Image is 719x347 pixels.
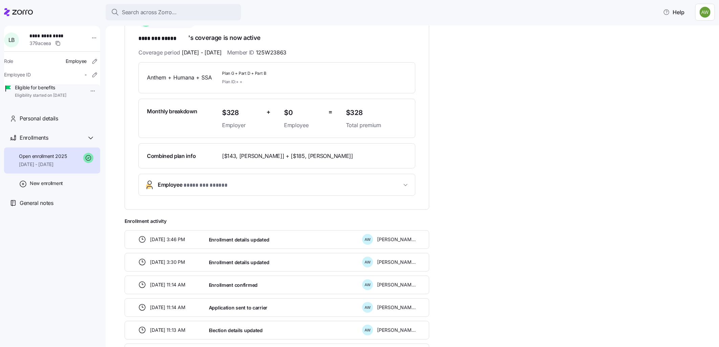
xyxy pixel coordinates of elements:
span: Monthly breakdown [147,107,197,116]
span: Application sent to carrier [209,304,267,311]
span: Anthem + Humana + SSA [147,73,217,82]
span: Coverage period [138,48,222,57]
span: Eligible for benefits [15,84,66,91]
span: Enrollments [20,134,48,142]
span: [PERSON_NAME] [377,259,416,265]
span: Open enrollment 2025 [19,153,67,160]
span: Total premium [346,121,407,130]
span: [DATE] - [DATE] [19,161,67,168]
span: [DATE] 11:14 AM [150,304,186,311]
span: - [85,71,87,78]
span: [DATE] 11:13 AM [150,327,186,333]
span: Employee ID [4,71,31,78]
span: A W [365,260,371,264]
span: + [266,107,270,117]
span: Enrollment details updated [209,236,269,243]
span: Member ID [227,48,286,57]
span: [PERSON_NAME] [377,304,416,311]
span: Plan ID: + + [222,79,242,85]
span: = [328,107,332,117]
span: Enrollment activity [125,218,429,225]
span: Enrollment confirmed [209,282,258,288]
span: Employee [158,181,237,190]
span: Personal details [20,114,58,123]
span: New enrollment [30,180,63,187]
span: Help [663,8,684,16]
h1: 's coverage is now active [138,33,415,43]
span: Enrollment details updated [209,259,269,266]
span: [PERSON_NAME] [377,327,416,333]
span: Search across Zorro... [122,8,177,17]
span: Role [4,58,13,65]
span: [DATE] 3:46 PM [150,236,185,243]
span: A W [365,238,371,241]
span: Employee [284,121,323,130]
button: Search across Zorro... [106,4,241,20]
span: $328 [346,107,407,118]
span: [PERSON_NAME] [377,236,416,243]
span: A W [365,328,371,332]
span: 125W23863 [256,48,286,57]
span: [$143, [PERSON_NAME]] + [$185, [PERSON_NAME]] [222,152,353,160]
span: 379aceea [29,40,51,47]
span: L B [8,37,15,43]
span: $328 [222,107,261,118]
span: Employer [222,121,261,130]
span: [PERSON_NAME] [377,281,416,288]
span: Combined plan info [147,152,196,160]
span: $0 [284,107,323,118]
img: 187a7125535df60c6aafd4bbd4ff0edb [700,7,711,18]
span: Election details updated [209,327,263,334]
span: A W [365,306,371,309]
span: [DATE] 11:14 AM [150,281,186,288]
span: [DATE] - [DATE] [182,48,222,57]
span: Eligibility started on [DATE] [15,93,66,98]
span: A W [365,283,371,287]
span: General notes [20,199,53,207]
button: Help [658,5,690,19]
span: [DATE] 3:30 PM [150,259,185,265]
span: Plan G + Part D + Part B [222,71,341,76]
span: Employee [66,58,87,65]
